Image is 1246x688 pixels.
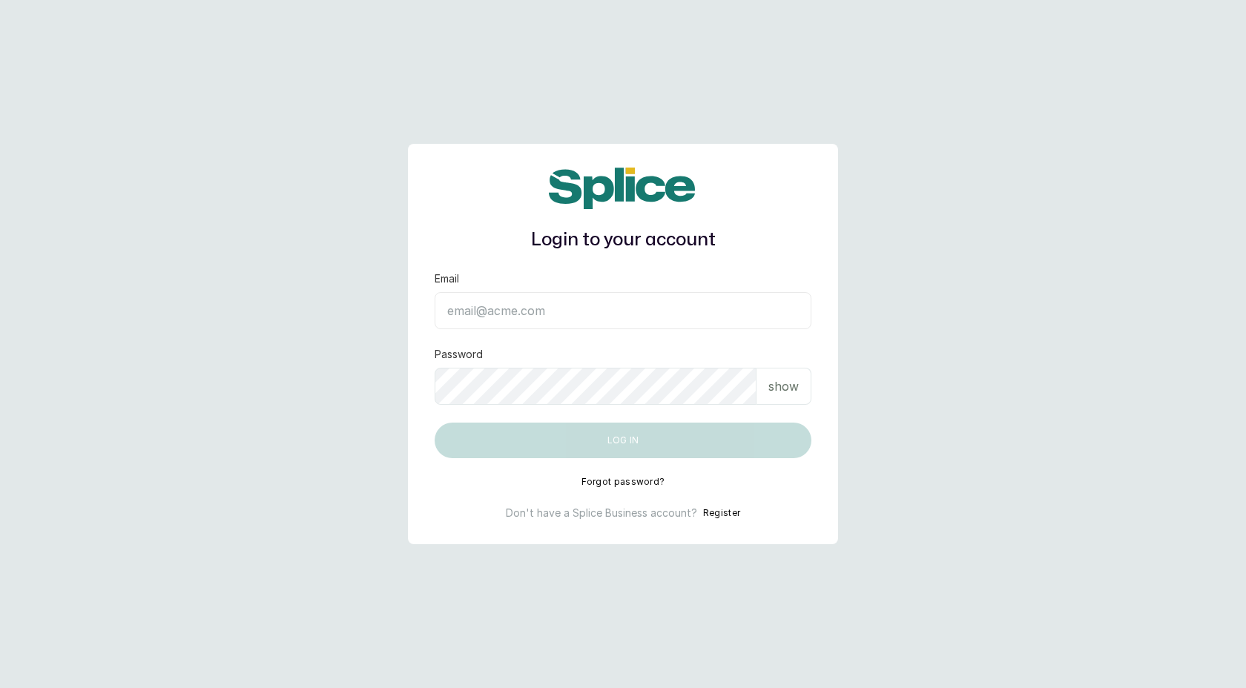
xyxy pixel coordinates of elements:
p: Don't have a Splice Business account? [506,506,697,520]
input: email@acme.com [435,292,811,329]
button: Forgot password? [581,476,665,488]
label: Email [435,271,459,286]
h1: Login to your account [435,227,811,254]
p: show [768,377,799,395]
button: Register [703,506,740,520]
label: Password [435,347,483,362]
button: Log in [435,423,811,458]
